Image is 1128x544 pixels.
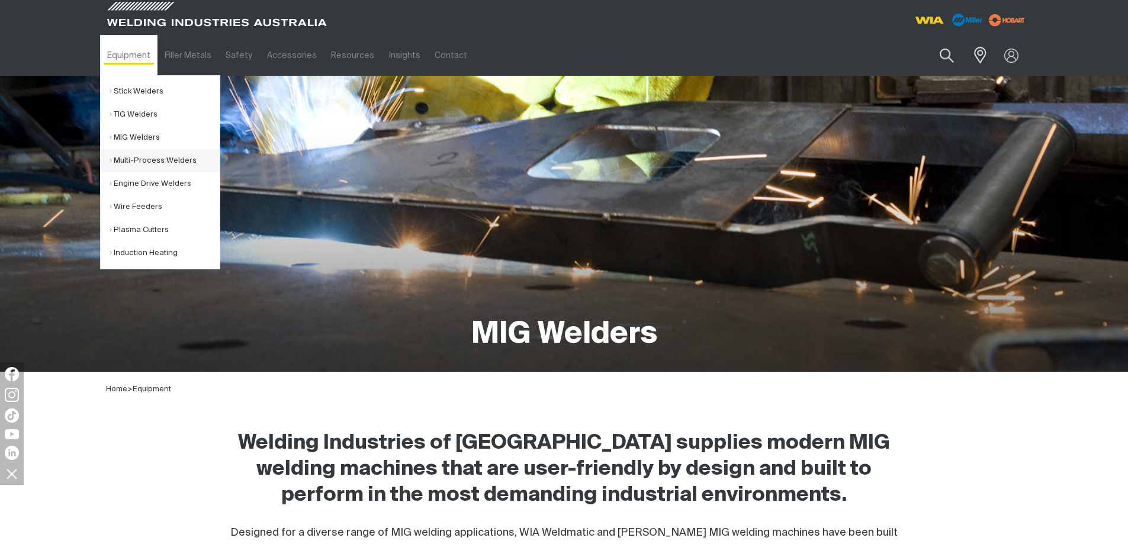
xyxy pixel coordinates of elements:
img: TikTok [5,408,19,423]
a: TIG Welders [110,103,220,126]
a: Filler Metals [158,35,218,76]
a: Induction Heating [110,242,220,265]
a: Equipment [100,35,158,76]
a: Insights [381,35,427,76]
a: Engine Drive Welders [110,172,220,195]
a: Resources [324,35,381,76]
a: Multi-Process Welders [110,149,220,172]
img: Facebook [5,367,19,381]
a: MIG Welders [110,126,220,149]
img: miller [985,11,1029,29]
a: Equipment [133,385,171,393]
a: Accessories [260,35,324,76]
a: Plasma Cutters [110,218,220,242]
img: YouTube [5,429,19,439]
img: LinkedIn [5,446,19,460]
a: Contact [428,35,474,76]
a: Stick Welders [110,80,220,103]
input: Product name or item number... [911,41,966,69]
nav: Main [100,35,796,76]
a: Wire Feeders [110,195,220,218]
span: > [127,385,133,393]
img: hide socials [2,463,22,484]
button: Search products [927,41,967,69]
h1: MIG Welders [471,316,657,354]
a: Home [106,385,127,393]
img: Instagram [5,388,19,402]
ul: Equipment Submenu [100,75,220,269]
h2: Welding Industries of [GEOGRAPHIC_DATA] supplies modern MIG welding machines that are user-friend... [230,430,898,508]
a: Safety [218,35,259,76]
